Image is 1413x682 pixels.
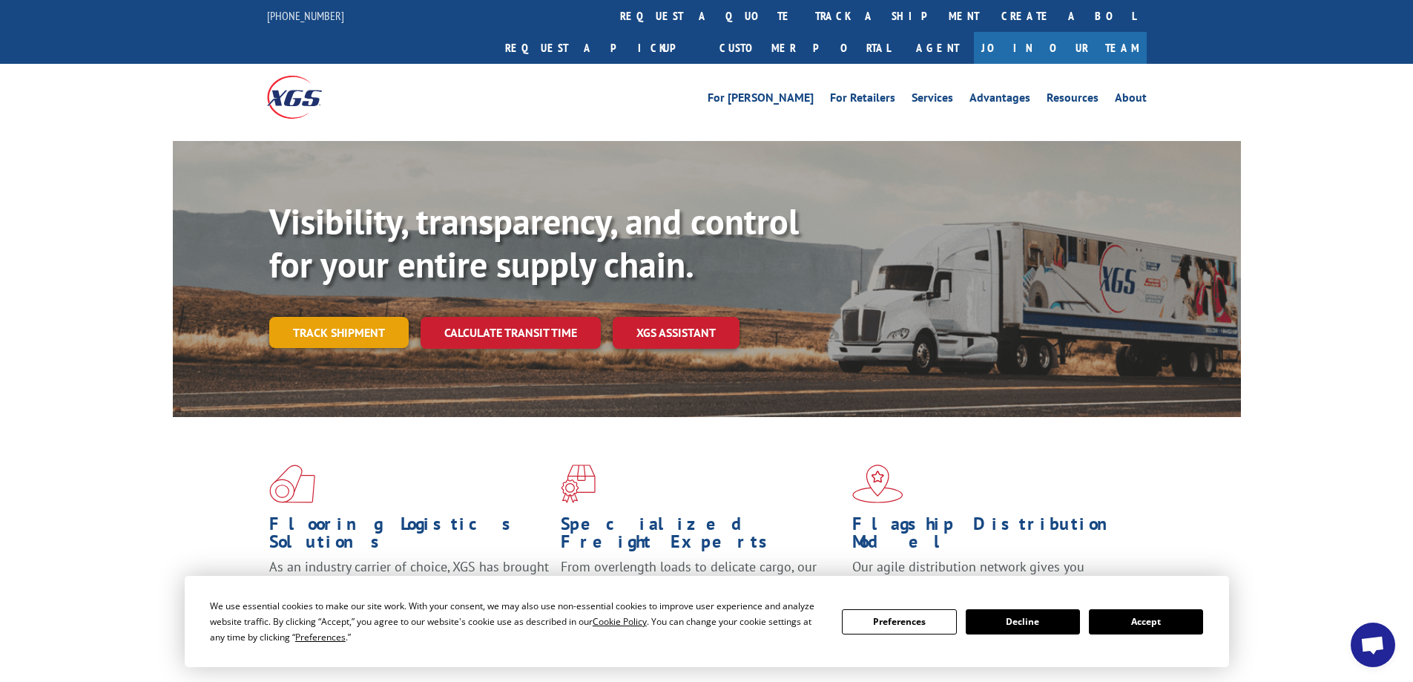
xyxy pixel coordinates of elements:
a: For Retailers [830,92,895,108]
div: Open chat [1351,623,1395,667]
a: Request a pickup [494,32,708,64]
a: [PHONE_NUMBER] [267,8,344,23]
img: xgs-icon-flagship-distribution-model-red [852,465,903,503]
button: Accept [1089,609,1203,635]
span: Our agile distribution network gives you nationwide inventory management on demand. [852,558,1125,593]
h1: Flooring Logistics Solutions [269,515,550,558]
a: For [PERSON_NAME] [708,92,814,108]
a: XGS ASSISTANT [613,317,740,349]
span: Cookie Policy [593,615,647,628]
img: xgs-icon-focused-on-flooring-red [561,465,596,503]
button: Preferences [842,609,956,635]
div: We use essential cookies to make our site work. With your consent, we may also use non-essential ... [210,598,824,645]
a: Join Our Team [974,32,1147,64]
a: Advantages [969,92,1030,108]
b: Visibility, transparency, and control for your entire supply chain. [269,198,799,287]
a: Services [912,92,953,108]
a: Track shipment [269,317,409,348]
div: Cookie Consent Prompt [185,576,1229,667]
p: From overlength loads to delicate cargo, our experienced staff knows the best way to move your fr... [561,558,841,624]
a: Agent [901,32,974,64]
a: About [1115,92,1147,108]
span: As an industry carrier of choice, XGS has brought innovation and dedication to flooring logistics... [269,558,549,611]
a: Calculate transit time [421,317,601,349]
a: Resources [1047,92,1099,108]
span: Preferences [295,631,346,643]
img: xgs-icon-total-supply-chain-intelligence-red [269,465,315,503]
a: Customer Portal [708,32,901,64]
h1: Specialized Freight Experts [561,515,841,558]
h1: Flagship Distribution Model [852,515,1133,558]
button: Decline [966,609,1080,635]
